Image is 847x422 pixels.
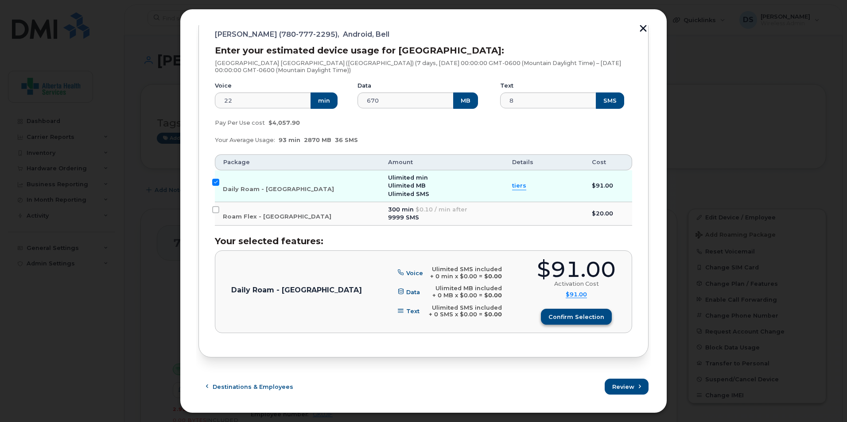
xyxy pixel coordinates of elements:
[198,379,301,395] button: Destinations & Employees
[388,206,414,213] span: 300 min
[215,82,232,89] label: Voice
[432,285,502,292] div: Ulimited MB included
[460,273,482,280] span: $0.00 =
[537,259,616,280] div: $91.00
[406,269,423,276] span: Voice
[231,287,362,294] p: Daily Roam - [GEOGRAPHIC_DATA]
[223,186,334,192] span: Daily Roam - [GEOGRAPHIC_DATA]
[212,206,219,213] input: Roam Flex - [GEOGRAPHIC_DATA]
[388,182,426,189] span: Ulimited MB
[304,137,331,143] span: 2870 MB
[584,202,632,226] td: $20.00
[548,313,604,321] span: Confirm selection
[566,291,587,299] summary: $91.00
[430,273,458,280] span: + 0 min x
[554,280,599,288] div: Activation Cost
[484,311,502,318] b: $0.00
[596,92,624,108] button: SMS
[388,214,419,221] span: 9999 SMS
[541,309,612,325] button: Confirm selection
[215,46,632,55] h3: Enter your estimated device usage for [GEOGRAPHIC_DATA]:
[430,266,502,273] div: Ulimited SMS included
[215,137,275,143] span: Your Average Usage:
[335,137,358,143] span: 36 SMS
[584,154,632,170] th: Cost
[460,292,482,299] span: $0.00 =
[406,288,420,295] span: Data
[429,311,458,318] span: + 0 SMS x
[215,119,265,126] span: Pay Per Use cost
[512,182,526,190] summary: tiers
[429,304,502,311] div: Ulimited SMS included
[406,308,420,315] span: Text
[268,119,300,126] span: $4,057.90
[504,154,584,170] th: Details
[212,179,219,186] input: Daily Roam - [GEOGRAPHIC_DATA]
[612,383,634,391] span: Review
[484,273,502,280] b: $0.00
[453,92,478,108] button: MB
[215,31,339,38] span: [PERSON_NAME] (780-777-2295),
[388,174,428,181] span: Ulimited min
[605,379,649,395] button: Review
[223,213,331,220] span: Roam Flex - [GEOGRAPHIC_DATA]
[432,292,458,299] span: + 0 MB x
[215,154,380,170] th: Package
[584,170,632,202] td: $91.00
[460,311,482,318] span: $0.00 =
[484,292,502,299] b: $0.00
[215,236,632,246] h3: Your selected features:
[279,137,300,143] span: 93 min
[215,60,632,73] p: [GEOGRAPHIC_DATA] [GEOGRAPHIC_DATA] ([GEOGRAPHIC_DATA]) (7 days, [DATE] 00:00:00 GMT-0600 (Mounta...
[416,206,467,213] span: $0.10 / min after
[311,92,338,108] button: min
[388,191,429,197] span: Ulimited SMS
[500,82,513,89] label: Text
[343,31,389,38] span: Android, Bell
[380,154,504,170] th: Amount
[357,82,371,89] label: Data
[213,383,293,391] span: Destinations & Employees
